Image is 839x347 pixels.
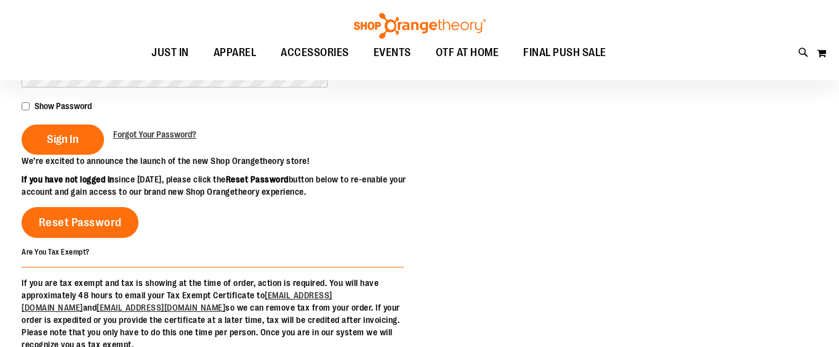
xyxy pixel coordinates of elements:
strong: If you have not logged in [22,174,114,184]
span: Sign In [47,133,79,146]
a: JUST IN [139,39,201,67]
strong: Reset Password [226,174,289,184]
a: FINAL PUSH SALE [511,39,619,67]
a: Forgot Your Password? [113,128,196,141]
span: Forgot Your Password? [113,129,196,139]
button: Sign In [22,125,104,155]
span: OTF AT HOME [436,39,499,67]
span: Show Password [34,101,92,111]
a: EVENTS [361,39,424,67]
a: ACCESSORIES [268,39,361,67]
span: EVENTS [374,39,411,67]
span: APPAREL [214,39,257,67]
a: APPAREL [201,39,269,67]
a: Reset Password [22,207,138,238]
span: FINAL PUSH SALE [523,39,606,67]
strong: Are You Tax Exempt? [22,248,90,256]
a: OTF AT HOME [424,39,512,67]
a: [EMAIL_ADDRESS][DOMAIN_NAME] [97,303,225,312]
p: We’re excited to announce the launch of the new Shop Orangetheory store! [22,155,420,167]
img: Shop Orangetheory [352,13,488,39]
span: ACCESSORIES [281,39,349,67]
span: JUST IN [151,39,189,67]
p: since [DATE], please click the button below to re-enable your account and gain access to our bran... [22,173,420,198]
span: Reset Password [39,216,122,229]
